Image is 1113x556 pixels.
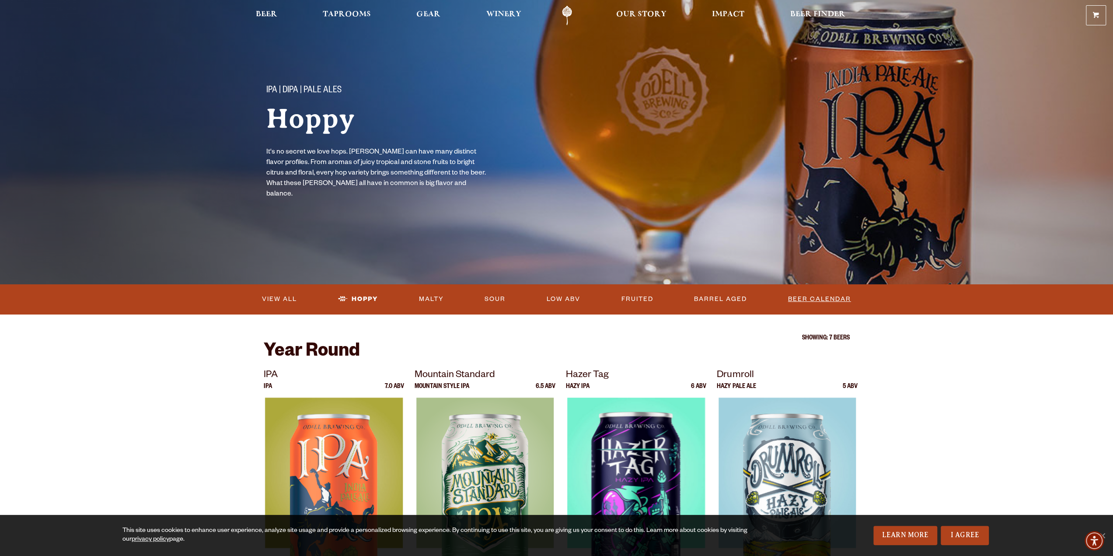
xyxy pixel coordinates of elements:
[712,11,744,18] span: Impact
[536,384,555,398] p: 6.5 ABV
[1085,531,1104,550] div: Accessibility Menu
[385,384,404,398] p: 7.0 ABV
[941,526,989,545] a: I Agree
[250,6,283,25] a: Beer
[691,289,750,309] a: Barrel Aged
[323,11,371,18] span: Taprooms
[691,384,706,398] p: 6 ABV
[843,384,858,398] p: 5 ABV
[266,147,490,200] p: It's no secret we love hops. [PERSON_NAME] can have many distinct flavor profiles. From aromas of...
[566,368,707,384] p: Hazer Tag
[873,526,938,545] a: Learn More
[618,289,656,309] a: Fruited
[717,368,858,384] p: Drumroll
[481,6,527,25] a: Winery
[551,6,583,25] a: Odell Home
[256,11,277,18] span: Beer
[264,342,850,363] h2: Year Round
[264,384,272,398] p: IPA
[317,6,377,25] a: Taprooms
[717,384,756,398] p: Hazy Pale Ale
[258,289,300,309] a: View All
[266,85,342,97] span: IPA | DIPA | Pale Ales
[266,104,539,133] h1: Hoppy
[264,335,850,342] p: Showing: 7 Beers
[411,6,446,25] a: Gear
[543,289,584,309] a: Low ABV
[264,368,405,384] p: IPA
[785,289,855,309] a: Beer Calendar
[415,368,555,384] p: Mountain Standard
[415,289,447,309] a: Malty
[616,11,666,18] span: Our Story
[415,384,469,398] p: Mountain Style IPA
[481,289,509,309] a: Sour
[486,11,521,18] span: Winery
[335,289,381,309] a: Hoppy
[132,536,169,543] a: privacy policy
[611,6,672,25] a: Our Story
[706,6,750,25] a: Impact
[784,6,851,25] a: Beer Finder
[416,11,440,18] span: Gear
[566,384,590,398] p: Hazy IPA
[790,11,845,18] span: Beer Finder
[122,527,764,544] div: This site uses cookies to enhance user experience, analyze site usage and provide a personalized ...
